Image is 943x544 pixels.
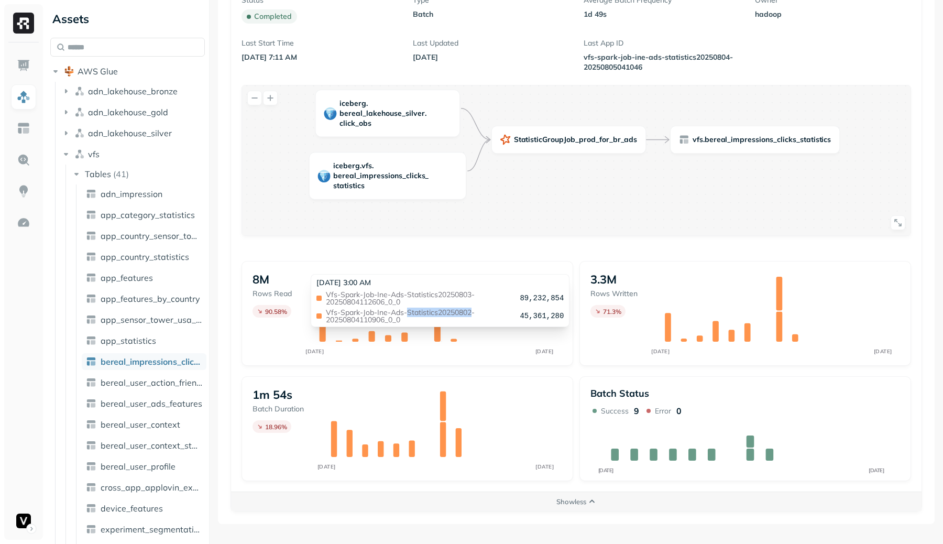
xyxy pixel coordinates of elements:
p: 8M [253,272,269,287]
a: experiment_segmentation_features_user [82,521,206,538]
p: 18.96 % [265,423,287,431]
span: adn_impression [101,189,162,199]
p: Rows read [253,289,292,299]
img: namespace [74,128,85,138]
span: Tables [85,169,111,179]
img: table [86,524,96,535]
span: statistics [334,181,365,191]
span: _ [363,108,367,118]
button: vfs [61,146,205,162]
a: app_category_statistics [82,206,206,223]
p: Last Updated [413,38,569,48]
span: iceberg [334,161,360,171]
span: iceberg [340,99,367,108]
span: click [340,118,356,128]
a: app_features [82,269,206,286]
button: adn_lakehouse_bronze [61,83,205,100]
p: 90.58 % [265,308,287,315]
p: 1m 54s [253,387,292,402]
span: silver [405,108,425,118]
img: table [86,252,96,262]
a: app_country_sensor_tower_statistics [82,227,206,244]
img: Dashboard [17,59,30,72]
span: 89,232,854 [520,295,564,302]
a: adn_impression [82,186,206,202]
a: app_statistics [82,332,206,349]
span: _ [575,135,579,145]
a: device_features [82,500,206,517]
button: adn_lakehouse_silver [61,125,205,142]
p: Show less [556,497,586,507]
p: [DATE] 7:11 AM [242,52,398,62]
p: Rows written [590,289,638,299]
img: table [86,210,96,220]
img: namespace [74,86,85,96]
span: AWS Glue [78,66,118,77]
img: Ryft [13,13,34,34]
tspan: [DATE] [535,463,554,470]
span: ads [624,135,638,145]
tspan: [DATE] [869,467,884,474]
p: [DATE] [413,52,569,62]
span: _ [796,135,800,145]
span: for [599,135,609,145]
img: table [86,189,96,199]
span: _ [402,171,406,181]
span: . [425,108,426,118]
a: cross_app_applovin_experimentation_statistics [82,479,206,496]
button: adn_lakehouse_gold [61,104,205,121]
span: vfs [362,161,372,171]
p: 71.3 % [603,308,621,315]
p: error [655,406,671,416]
tspan: [DATE] [317,463,336,470]
div: [DATE] 3:00 AM [316,278,564,288]
span: app_features_by_country [101,293,200,304]
span: experiment_segmentation_features_user [101,524,202,535]
img: table [86,273,96,283]
img: namespace [74,107,85,117]
img: Optimization [17,216,30,230]
span: . [360,161,362,171]
tspan: [DATE] [651,348,670,355]
span: app_country_sensor_tower_statistics [101,231,202,241]
button: Showless [231,492,922,511]
span: _ [356,118,359,128]
img: table [86,461,96,472]
span: 45,361,280 [520,312,564,320]
span: impressions [360,171,403,181]
img: table [86,440,96,451]
img: table [86,503,96,514]
span: _ [402,108,405,118]
span: app_sensor_tower_usa_features [101,314,202,325]
img: table [86,398,96,409]
a: bereal_user_context [82,416,206,433]
button: AWS Glue [50,63,205,80]
a: app_country_statistics [82,248,206,265]
span: vfs [693,135,703,145]
span: bereal [340,108,363,118]
span: bereal_user_profile [101,461,176,472]
img: Assets [17,90,30,104]
span: . [703,135,705,145]
span: obs [359,118,372,128]
div: Assets [50,10,205,27]
span: bereal_user_action_friend_statistics [101,377,202,388]
img: Insights [17,184,30,198]
p: batch [413,9,569,19]
tspan: [DATE] [874,348,892,355]
tspan: [DATE] [598,467,614,474]
span: statistics [800,135,831,145]
span: . [372,161,374,171]
button: Tables(41) [71,166,206,182]
a: bereal_user_context_statistics [82,437,206,454]
span: vfs [88,149,100,159]
img: table [86,314,96,325]
p: 3.3M [590,272,617,287]
span: bereal_user_ads_features [101,398,202,409]
a: bereal_impressions_clicks_statistics [82,353,206,370]
p: 9 [634,406,639,416]
span: bereal_impressions_clicks_statistics [101,356,202,367]
img: Asset Explorer [17,122,30,135]
p: hadoop [755,9,911,19]
p: Batch Duration [253,404,304,414]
